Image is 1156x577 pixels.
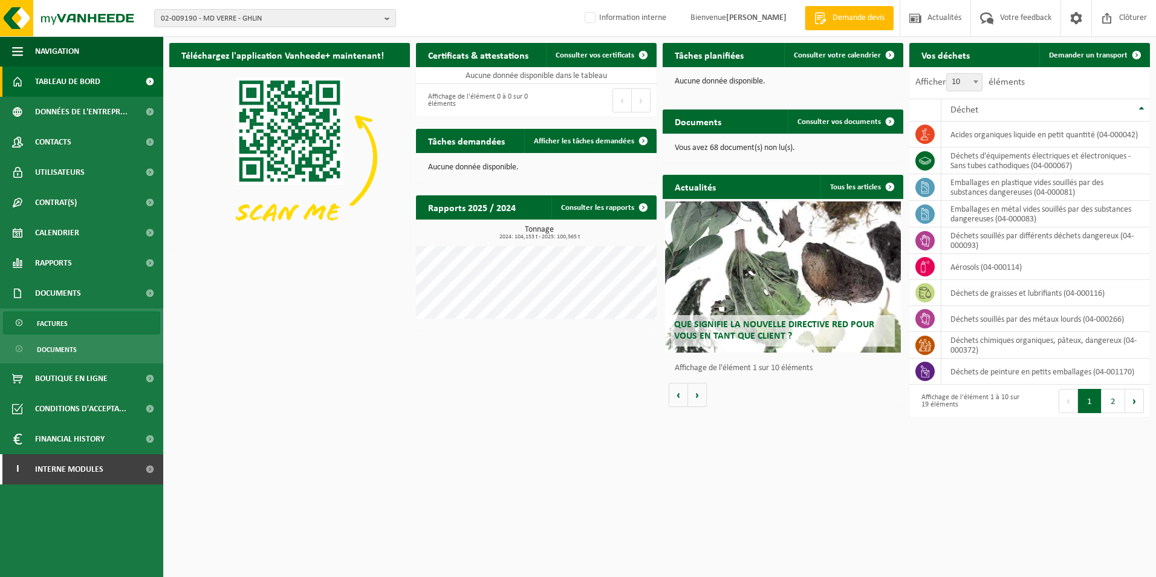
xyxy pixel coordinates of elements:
label: Information interne [582,9,666,27]
td: Déchets chimiques organiques, pâteux, dangereux (04-000372) [941,332,1150,359]
span: Données de l'entrepr... [35,97,128,127]
span: Factures [37,312,68,335]
a: Factures [3,311,160,334]
a: Que signifie la nouvelle directive RED pour vous en tant que client ? [665,201,901,353]
h2: Documents [663,109,733,133]
a: Consulter les rapports [551,195,655,220]
span: Rapports [35,248,72,278]
span: Interne modules [35,454,103,484]
button: 2 [1102,389,1125,413]
td: Aucune donnée disponible dans le tableau [416,67,657,84]
h2: Rapports 2025 / 2024 [416,195,528,219]
span: Déchet [950,105,978,115]
div: Affichage de l'élément 1 à 10 sur 19 éléments [915,388,1024,414]
span: I [12,454,23,484]
td: aérosols (04-000114) [941,254,1150,280]
button: Previous [612,88,632,112]
h2: Tâches demandées [416,129,517,152]
span: 2024: 104,153 t - 2025: 100,565 t [422,234,657,240]
a: Demander un transport [1039,43,1149,67]
h2: Certificats & attestations [416,43,541,67]
span: Demande devis [830,12,888,24]
p: Vous avez 68 document(s) non lu(s). [675,144,891,152]
span: Consulter votre calendrier [794,51,881,59]
a: Afficher les tâches demandées [524,129,655,153]
label: Afficher éléments [915,77,1025,87]
span: 10 [947,74,982,91]
td: emballages en plastique vides souillés par des substances dangereuses (04-000081) [941,174,1150,201]
p: Aucune donnée disponible. [675,77,891,86]
button: Previous [1059,389,1078,413]
span: Consulter vos documents [797,118,881,126]
a: Consulter vos certificats [546,43,655,67]
button: Next [632,88,651,112]
p: Aucune donnée disponible. [428,163,645,172]
a: Demande devis [805,6,894,30]
span: Conditions d'accepta... [35,394,126,424]
h2: Actualités [663,175,728,198]
td: déchets de peinture en petits emballages (04-001170) [941,359,1150,385]
td: acides organiques liquide en petit quantité (04-000042) [941,122,1150,148]
h2: Tâches planifiées [663,43,756,67]
a: Tous les articles [820,175,902,199]
h2: Téléchargez l'application Vanheede+ maintenant! [169,43,396,67]
span: Boutique en ligne [35,363,108,394]
span: Contrat(s) [35,187,77,218]
span: Documents [35,278,81,308]
button: 02-009190 - MD VERRE - GHLIN [154,9,396,27]
button: 1 [1078,389,1102,413]
h2: Vos déchets [909,43,982,67]
a: Documents [3,337,160,360]
p: Affichage de l'élément 1 sur 10 éléments [675,364,897,373]
a: Consulter vos documents [788,109,902,134]
td: emballages en métal vides souillés par des substances dangereuses (04-000083) [941,201,1150,227]
span: Demander un transport [1049,51,1128,59]
span: Consulter vos certificats [556,51,634,59]
td: déchets de graisses et lubrifiants (04-000116) [941,280,1150,306]
span: Documents [37,338,77,361]
span: Financial History [35,424,105,454]
button: Vorige [669,383,688,407]
td: déchets souillés par différents déchets dangereux (04-000093) [941,227,1150,254]
img: Download de VHEPlus App [169,67,410,248]
td: déchets souillés par des métaux lourds (04-000266) [941,306,1150,332]
strong: [PERSON_NAME] [726,13,787,22]
span: Calendrier [35,218,79,248]
span: Que signifie la nouvelle directive RED pour vous en tant que client ? [674,320,874,341]
span: Contacts [35,127,71,157]
h3: Tonnage [422,226,657,240]
span: Utilisateurs [35,157,85,187]
span: Tableau de bord [35,67,100,97]
button: Next [1125,389,1144,413]
a: Consulter votre calendrier [784,43,902,67]
button: Volgende [688,383,707,407]
div: Affichage de l'élément 0 à 0 sur 0 éléments [422,87,530,114]
span: 10 [946,73,982,91]
span: 02-009190 - MD VERRE - GHLIN [161,10,380,28]
span: Navigation [35,36,79,67]
td: déchets d'équipements électriques et électroniques - Sans tubes cathodiques (04-000067) [941,148,1150,174]
span: Afficher les tâches demandées [534,137,634,145]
